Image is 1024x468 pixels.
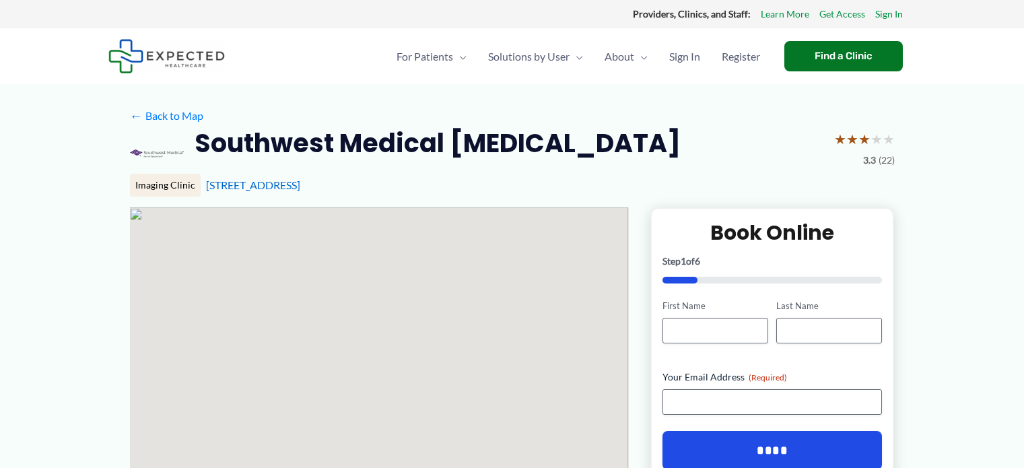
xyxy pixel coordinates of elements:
span: Register [722,33,760,80]
span: Menu Toggle [453,33,467,80]
img: Expected Healthcare Logo - side, dark font, small [108,39,225,73]
label: Your Email Address [662,370,883,384]
a: Get Access [819,5,865,23]
span: For Patients [397,33,453,80]
div: Imaging Clinic [130,174,201,197]
span: Sign In [669,33,700,80]
p: Step of [662,257,883,266]
nav: Primary Site Navigation [386,33,771,80]
span: 6 [695,255,700,267]
span: (22) [879,152,895,169]
span: Solutions by User [488,33,570,80]
a: For PatientsMenu Toggle [386,33,477,80]
span: About [605,33,634,80]
span: Menu Toggle [570,33,583,80]
label: First Name [662,300,768,312]
a: Learn More [761,5,809,23]
a: Sign In [658,33,711,80]
a: Solutions by UserMenu Toggle [477,33,594,80]
span: ★ [858,127,871,152]
label: Last Name [776,300,882,312]
span: 1 [681,255,686,267]
span: (Required) [749,372,787,382]
a: Sign In [875,5,903,23]
h2: Book Online [662,220,883,246]
a: Find a Clinic [784,41,903,71]
h2: Southwest Medical [MEDICAL_DATA] [195,127,681,160]
a: AboutMenu Toggle [594,33,658,80]
a: Register [711,33,771,80]
span: ← [130,109,143,122]
span: 3.3 [863,152,876,169]
a: ←Back to Map [130,106,203,126]
span: ★ [846,127,858,152]
span: Menu Toggle [634,33,648,80]
a: [STREET_ADDRESS] [206,178,300,191]
span: ★ [871,127,883,152]
span: ★ [883,127,895,152]
strong: Providers, Clinics, and Staff: [633,8,751,20]
span: ★ [834,127,846,152]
